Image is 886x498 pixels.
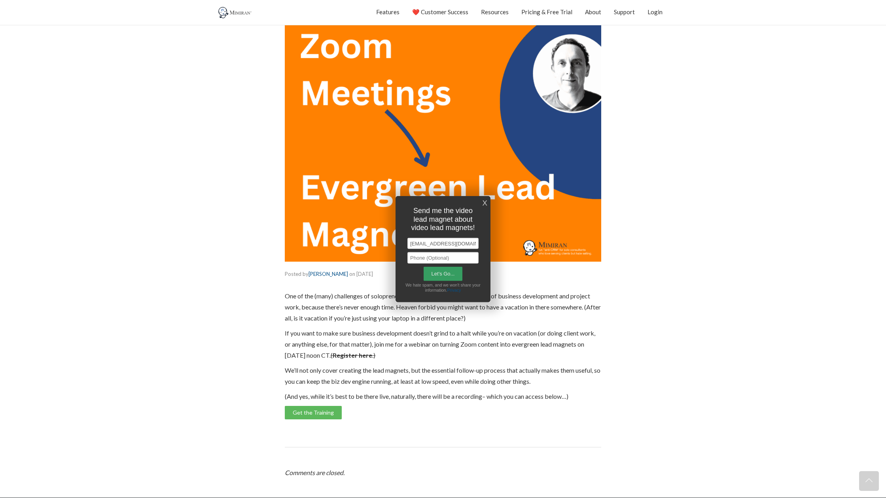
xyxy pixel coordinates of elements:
span: on [349,271,355,277]
input: Best Email (Required) [407,238,479,249]
s: ( .) [331,351,375,359]
a: Login [647,2,663,22]
a: Pricing & Free Trial [521,2,572,22]
p: If you want to make sure business development doesn’t grind to a halt while you’re on vacation (o... [285,328,601,361]
a: Privacy [447,287,461,292]
a: Features [376,2,399,22]
img: turn zoom meetings into Evergreen lead magnets [285,25,601,262]
a: [PERSON_NAME] [309,271,348,277]
span: Posted by [285,271,348,277]
a: About [585,2,601,22]
input: Let's Go... [424,267,463,281]
a: ❤️ Customer Success [412,2,468,22]
time: [DATE] [356,271,373,277]
div: We hate spam, and we won't share your information. [403,281,483,294]
p: (And yes, while it’s best to be there live, naturally, there will be a recording– which you can a... [285,391,601,402]
strong: Register here [333,351,372,359]
p: One of the (many) challenges of solopreneurship is the feast-or-famine cycle of business developm... [285,290,601,324]
a: Get the Training [285,406,342,419]
img: Mimiran CRM [218,7,253,19]
a: Resources [481,2,509,22]
input: Phone (Optional) [407,252,479,264]
a: Support [614,2,635,22]
h1: Send me the video lead magnet about video lead magnets! [404,204,482,235]
a: X [483,197,487,210]
p: We’ll not only cover creating the lead magnets, but the essential follow-up process that actually... [285,365,601,387]
div: Comments are closed. [285,467,601,478]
